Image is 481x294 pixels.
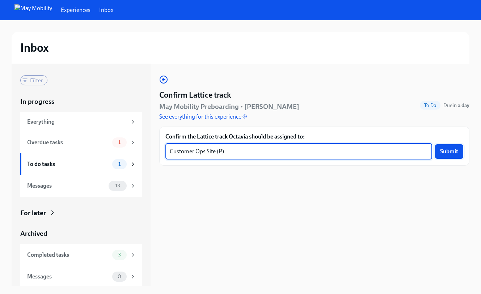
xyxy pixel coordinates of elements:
h5: May Mobility Preboarding • [PERSON_NAME] [159,102,299,111]
a: Messages0 [20,266,142,287]
span: 3 [114,252,125,257]
a: In progress [20,97,142,106]
button: Submit [435,144,463,159]
span: 0 [113,274,126,279]
div: For later [20,208,46,218]
span: October 9th, 2025 09:00 [443,102,469,109]
label: Confirm the Lattice track Octavia should be assigned to: [165,133,463,141]
a: Inbox [99,6,113,14]
span: Due [443,102,469,108]
span: 1 [114,140,125,145]
a: Archived [20,229,142,238]
a: Completed tasks3 [20,244,142,266]
a: For later [20,208,142,218]
div: To do tasks [27,160,109,168]
a: Experiences [61,6,90,14]
a: Overdue tasks1 [20,132,142,153]
div: Messages [27,273,109,281]
a: See everything for this experience [159,113,247,121]
div: Messages [27,182,106,190]
a: To do tasks1 [20,153,142,175]
textarea: Customer Ops Site (P) [170,147,428,156]
img: May Mobility [14,4,52,16]
a: Messages13 [20,175,142,197]
div: Everything [27,118,127,126]
a: Everything [20,112,142,132]
div: Completed tasks [27,251,109,259]
span: Submit [440,148,458,155]
span: 1 [114,161,125,167]
h2: Inbox [20,41,49,55]
span: 13 [111,183,125,188]
span: To Do [420,103,440,108]
strong: in a day [452,102,469,108]
div: Overdue tasks [27,139,109,146]
h4: Confirm Lattice track [159,90,231,101]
